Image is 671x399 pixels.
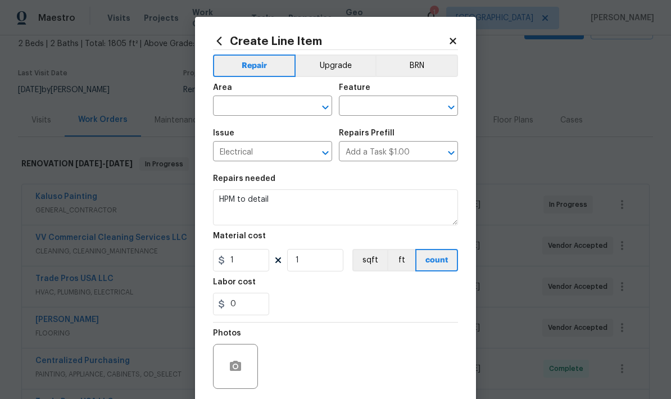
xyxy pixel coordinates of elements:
[213,232,266,240] h5: Material cost
[213,84,232,92] h5: Area
[213,175,275,183] h5: Repairs needed
[318,99,333,115] button: Open
[213,329,241,337] h5: Photos
[296,55,376,77] button: Upgrade
[387,249,415,271] button: ft
[213,129,234,137] h5: Issue
[443,99,459,115] button: Open
[318,145,333,161] button: Open
[213,278,256,286] h5: Labor cost
[443,145,459,161] button: Open
[352,249,387,271] button: sqft
[339,84,370,92] h5: Feature
[339,129,395,137] h5: Repairs Prefill
[213,35,448,47] h2: Create Line Item
[213,55,296,77] button: Repair
[213,189,458,225] textarea: HPM to detail
[375,55,458,77] button: BRN
[415,249,458,271] button: count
